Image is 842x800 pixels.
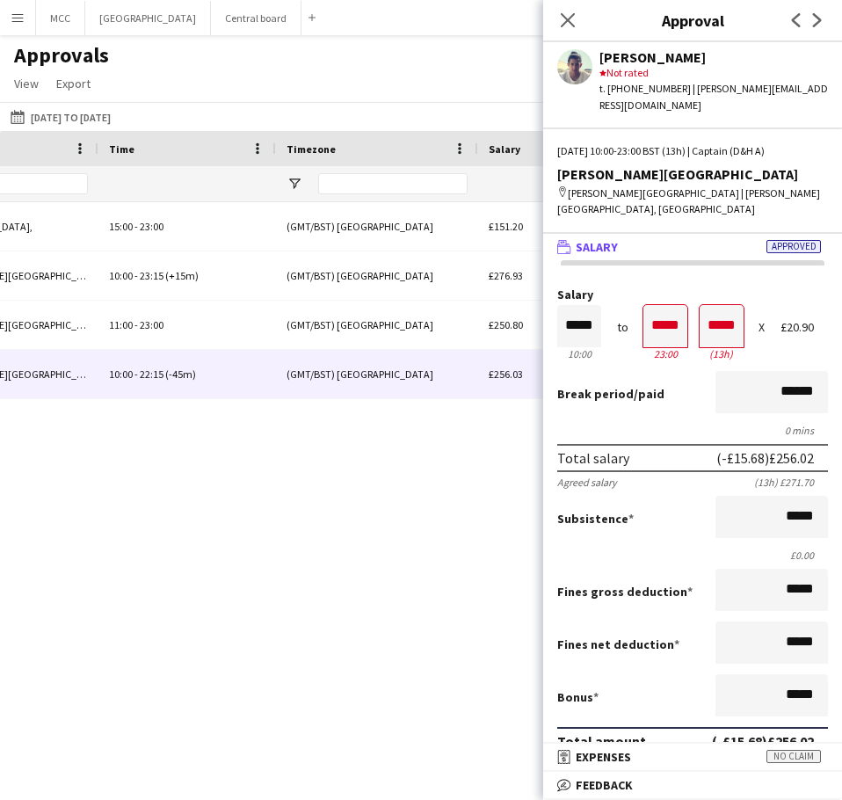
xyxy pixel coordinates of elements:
button: MCC [36,1,85,35]
span: 10:00 [109,367,133,381]
div: Total amount [557,732,646,750]
label: Salary [557,288,828,302]
span: Time [109,142,134,156]
span: (-45m) [165,367,196,381]
span: 23:00 [140,318,163,331]
div: [DATE] 10:00-23:00 BST (13h) | Captain (D&H A) [557,143,828,159]
span: £151.20 [489,220,523,233]
div: (-£15.68) £256.02 [716,449,814,467]
button: Open Filter Menu [287,176,302,192]
span: Approved [766,240,821,253]
div: Agreed salary [557,476,617,489]
span: £276.93 [489,269,523,282]
span: Export [56,76,91,91]
div: (GMT/BST) [GEOGRAPHIC_DATA] [276,251,478,300]
div: to [617,321,628,334]
label: /paid [557,386,664,402]
mat-expansion-panel-header: SalaryApproved [543,234,842,260]
div: (GMT/BST) [GEOGRAPHIC_DATA] [276,202,478,251]
label: Subsistence [557,511,634,527]
div: (13h) £271.70 [754,476,828,489]
span: - [134,220,138,233]
div: 13h [700,347,744,360]
div: X [759,321,765,334]
div: £20.90 [780,321,828,334]
a: Export [49,72,98,95]
span: (+15m) [165,269,199,282]
span: - [134,269,138,282]
label: Bonus [557,689,599,705]
span: - [134,367,138,381]
div: [PERSON_NAME] [599,49,828,65]
span: Salary [576,239,618,255]
span: 23:00 [140,220,163,233]
span: 22:15 [140,367,163,381]
span: Break period [557,386,634,402]
span: - [134,318,138,331]
div: (-£15.68) £256.02 [712,732,814,750]
label: Fines gross deduction [557,584,693,600]
a: View [7,72,46,95]
input: Timezone Filter Input [318,173,468,194]
span: £256.03 [489,367,523,381]
button: Central board [211,1,301,35]
span: 15:00 [109,220,133,233]
div: (GMT/BST) [GEOGRAPHIC_DATA] [276,350,478,398]
div: 10:00 [557,347,601,360]
span: 10:00 [109,269,133,282]
button: [GEOGRAPHIC_DATA] [85,1,211,35]
div: £0.00 [557,549,828,562]
div: t. [PHONE_NUMBER] | [PERSON_NAME][EMAIL_ADDRESS][DOMAIN_NAME] [599,81,828,113]
h3: Approval [543,9,842,32]
span: £250.80 [489,318,523,331]
div: (GMT/BST) [GEOGRAPHIC_DATA] [276,301,478,349]
div: 23:00 [643,347,687,360]
span: 11:00 [109,318,133,331]
div: Total salary [557,449,629,467]
div: [PERSON_NAME][GEOGRAPHIC_DATA] [557,166,828,182]
div: [PERSON_NAME][GEOGRAPHIC_DATA] | [PERSON_NAME][GEOGRAPHIC_DATA], [GEOGRAPHIC_DATA] [557,185,828,217]
span: Salary [489,142,520,156]
span: Feedback [576,777,633,793]
label: Fines net deduction [557,636,679,652]
div: 0 mins [557,424,828,437]
div: Not rated [599,65,828,81]
span: View [14,76,39,91]
span: 23:15 [140,269,163,282]
mat-expansion-panel-header: ExpensesNo claim [543,744,842,770]
mat-expansion-panel-header: Feedback [543,772,842,798]
span: No claim [766,750,821,763]
span: Expenses [576,749,631,765]
button: [DATE] to [DATE] [7,106,114,127]
span: Timezone [287,142,336,156]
